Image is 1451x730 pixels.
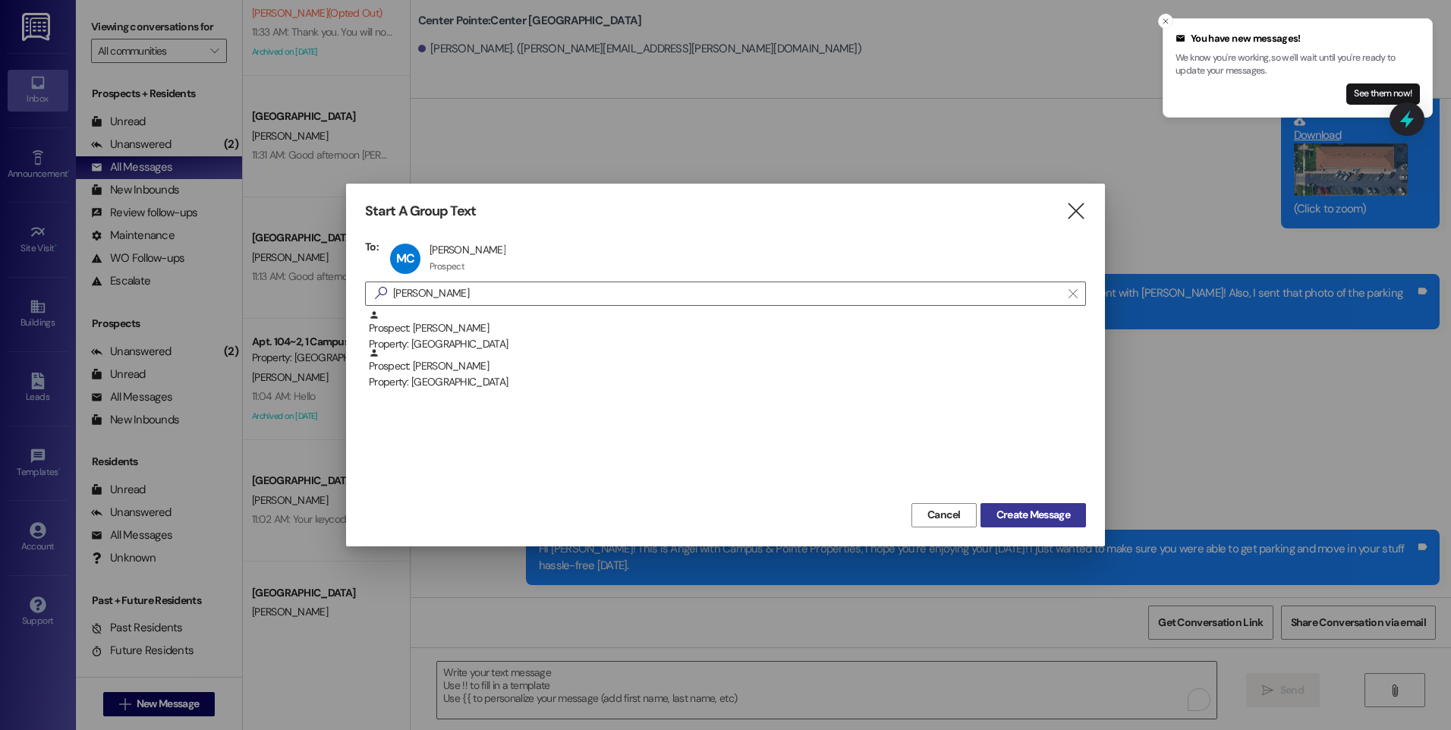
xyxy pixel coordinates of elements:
span: Cancel [927,507,961,523]
div: Prospect: [PERSON_NAME]Property: [GEOGRAPHIC_DATA] [365,348,1086,385]
button: Cancel [911,503,977,527]
span: MC [396,250,414,266]
h3: To: [365,240,379,253]
div: Property: [GEOGRAPHIC_DATA] [369,336,1086,352]
span: Create Message [996,507,1070,523]
div: You have new messages! [1176,31,1420,46]
i:  [1069,288,1077,300]
div: [PERSON_NAME] [430,243,505,256]
button: See them now! [1346,83,1420,105]
div: Prospect [430,260,464,272]
div: Prospect: [PERSON_NAME]Property: [GEOGRAPHIC_DATA] [365,310,1086,348]
i:  [369,285,393,301]
div: Prospect: [PERSON_NAME] [369,310,1086,353]
div: Property: [GEOGRAPHIC_DATA] [369,374,1086,390]
h3: Start A Group Text [365,203,476,220]
div: Prospect: [PERSON_NAME] [369,348,1086,391]
p: We know you're working, so we'll wait until you're ready to update your messages. [1176,52,1420,78]
button: Close toast [1158,14,1173,29]
input: Search for any contact or apartment [393,283,1061,304]
button: Create Message [980,503,1086,527]
i:  [1065,203,1086,219]
button: Clear text [1061,282,1085,305]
